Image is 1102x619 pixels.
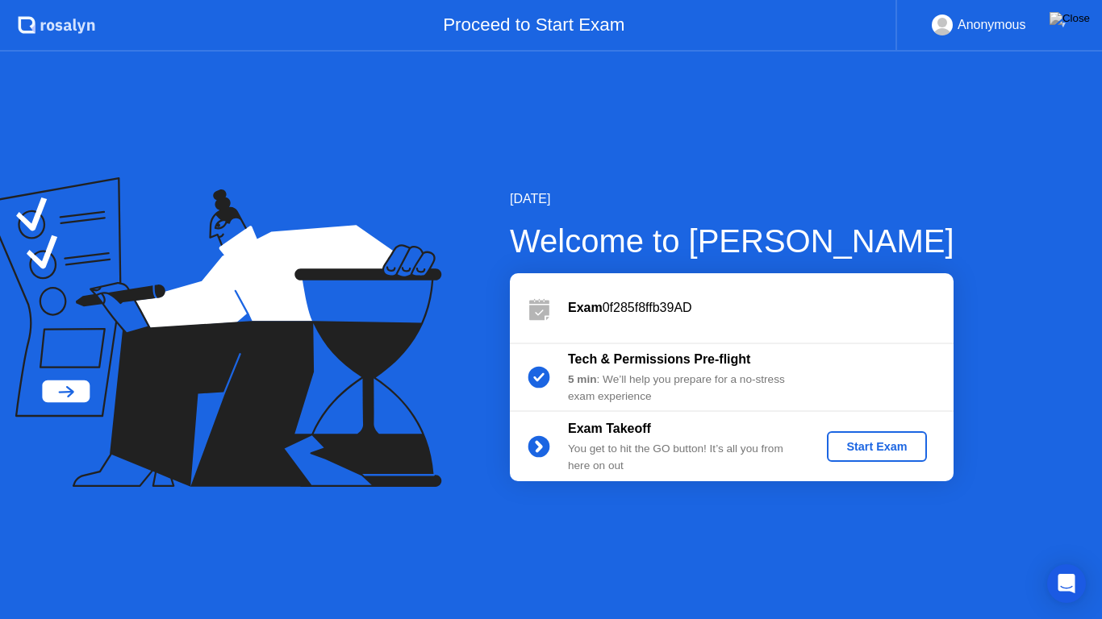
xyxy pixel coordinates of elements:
div: : We’ll help you prepare for a no-stress exam experience [568,372,800,405]
div: Start Exam [833,440,920,453]
div: Open Intercom Messenger [1047,564,1086,603]
div: [DATE] [510,189,954,209]
b: Exam [568,301,603,314]
button: Start Exam [827,431,926,462]
b: Exam Takeoff [568,422,651,435]
div: 0f285f8ffb39AD [568,298,954,318]
b: Tech & Permissions Pre-flight [568,352,750,366]
div: You get to hit the GO button! It’s all you from here on out [568,441,800,474]
img: Close [1050,12,1090,25]
div: Anonymous [958,15,1026,35]
b: 5 min [568,373,597,385]
div: Welcome to [PERSON_NAME] [510,217,954,265]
